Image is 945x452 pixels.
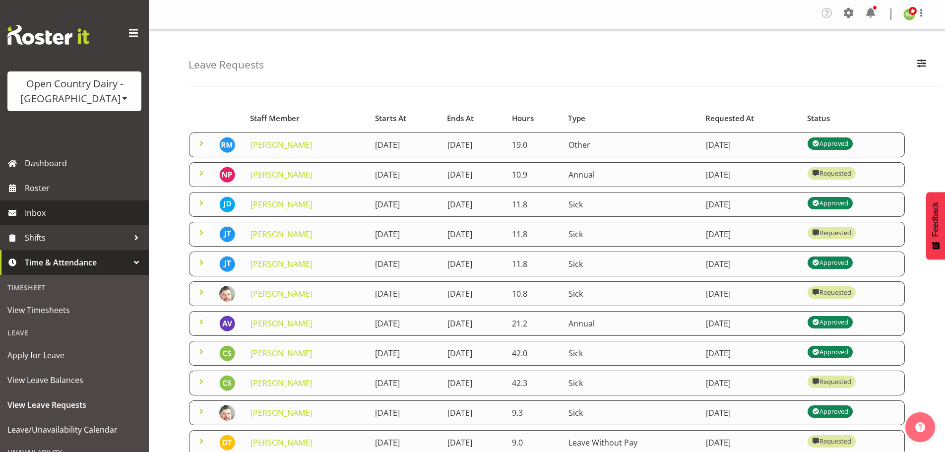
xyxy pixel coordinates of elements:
td: [DATE] [369,192,441,217]
a: [PERSON_NAME] [251,139,312,150]
a: View Leave Requests [2,392,146,417]
a: View Timesheets [2,298,146,323]
a: [PERSON_NAME] [251,318,312,329]
span: Leave/Unavailability Calendar [7,422,141,437]
td: [DATE] [700,400,802,425]
div: Approved [812,257,848,268]
img: tom-rahl00179a23f0fb9bce612918c6557a6a19.png [219,405,235,421]
td: [DATE] [700,162,802,187]
td: 42.3 [506,371,562,395]
td: [DATE] [700,252,802,276]
td: [DATE] [441,311,506,336]
td: [DATE] [369,311,441,336]
div: Hours [512,113,557,124]
a: [PERSON_NAME] [251,229,312,240]
td: [DATE] [441,371,506,395]
div: Approved [812,316,848,328]
td: 9.3 [506,400,562,425]
td: Annual [563,311,700,336]
img: tom-rahl00179a23f0fb9bce612918c6557a6a19.png [219,286,235,302]
a: [PERSON_NAME] [251,378,312,388]
td: [DATE] [369,400,441,425]
td: [DATE] [369,281,441,306]
div: Leave [2,323,146,343]
td: [DATE] [441,400,506,425]
td: [DATE] [700,371,802,395]
a: [PERSON_NAME] [251,288,312,299]
img: andy-van-brecht9849.jpg [219,316,235,331]
td: 11.8 [506,192,562,217]
div: Staff Member [250,113,364,124]
td: 42.0 [506,341,562,366]
td: [DATE] [441,192,506,217]
h4: Leave Requests [189,59,264,70]
td: Sick [563,281,700,306]
td: [DATE] [369,371,441,395]
td: [DATE] [441,252,506,276]
td: Other [563,132,700,157]
td: [DATE] [441,341,506,366]
a: [PERSON_NAME] [251,437,312,448]
img: christopher-sutherland9865.jpg [219,345,235,361]
span: Shifts [25,230,129,245]
td: 19.0 [506,132,562,157]
a: Apply for Leave [2,343,146,368]
a: View Leave Balances [2,368,146,392]
a: [PERSON_NAME] [251,407,312,418]
div: Timesheet [2,277,146,298]
td: [DATE] [369,341,441,366]
img: dean-tither7411.jpg [219,435,235,451]
span: Dashboard [25,156,144,171]
div: Approved [812,405,848,417]
a: [PERSON_NAME] [251,199,312,210]
div: Requested [812,376,851,387]
a: [PERSON_NAME] [251,169,312,180]
span: Feedback [931,202,940,237]
td: 10.9 [506,162,562,187]
span: View Leave Balances [7,373,141,387]
td: [DATE] [369,162,441,187]
div: Requested [812,167,851,179]
td: [DATE] [369,252,441,276]
img: jason-turner-soper10302.jpg [219,226,235,242]
td: [DATE] [369,222,441,247]
td: [DATE] [700,311,802,336]
td: Sick [563,371,700,395]
td: [DATE] [441,281,506,306]
td: 10.8 [506,281,562,306]
span: Time & Attendance [25,255,129,270]
td: 11.8 [506,252,562,276]
button: Filter Employees [911,54,932,76]
button: Feedback - Show survey [926,192,945,259]
a: [PERSON_NAME] [251,348,312,359]
td: 11.8 [506,222,562,247]
img: help-xxl-2.png [915,422,925,432]
td: [DATE] [700,132,802,157]
div: Approved [812,137,848,149]
img: john-dalton7431.jpg [219,196,235,212]
a: Leave/Unavailability Calendar [2,417,146,442]
img: christopher-sutherland9865.jpg [219,375,235,391]
span: Apply for Leave [7,348,141,363]
td: Sick [563,400,700,425]
div: Approved [812,197,848,209]
td: Sick [563,341,700,366]
img: rick-murphy11702.jpg [219,137,235,153]
td: [DATE] [700,192,802,217]
img: neil-peters7456.jpg [219,167,235,183]
div: Status [807,113,899,124]
td: [DATE] [369,132,441,157]
td: [DATE] [700,222,802,247]
div: Requested [812,286,851,298]
td: 21.2 [506,311,562,336]
div: Ends At [447,113,501,124]
img: jason-turner-soper10302.jpg [219,256,235,272]
span: Roster [25,181,144,195]
div: Open Country Dairy - [GEOGRAPHIC_DATA] [17,76,131,106]
img: Rosterit website logo [7,25,89,45]
td: Annual [563,162,700,187]
td: [DATE] [700,341,802,366]
div: Requested [812,227,851,239]
td: Sick [563,222,700,247]
td: Sick [563,252,700,276]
